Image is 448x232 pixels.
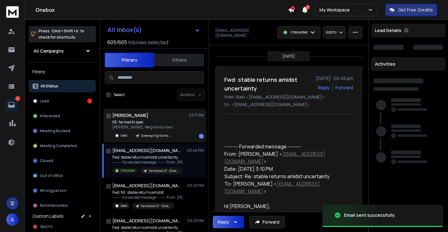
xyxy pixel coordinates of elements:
div: From: [PERSON_NAME] < > [224,150,348,165]
button: Not Interested [29,199,96,212]
button: Lead1 [29,95,96,107]
p: Fwd: stable returns amidst uncertainty [112,155,187,160]
h1: [PERSON_NAME] [112,112,148,118]
div: Email sent successfully. [344,212,396,218]
h3: Inboxes selected [128,39,168,46]
h3: Custom Labels [32,213,63,219]
p: Lead [40,99,49,104]
p: Farmland LP - Direct Channel - Rani [141,204,171,208]
p: RE: farmed to spec [112,120,175,125]
div: Forward [335,85,353,91]
p: Interested [120,168,135,173]
p: Closed [40,158,53,163]
button: Wrong person [29,184,96,197]
button: All Inbox(s) [102,24,205,36]
h1: Fwd: stable returns amidst uncertainty [224,75,312,93]
p: Fwd: RE: stable returns amidst [112,190,187,195]
button: Reply [318,85,330,91]
p: Meeting Completed [40,143,77,148]
button: Get Free Credits [385,4,437,16]
p: Wrong person [40,188,67,193]
img: logo [6,6,19,18]
p: Add to [326,30,336,35]
div: Reply [218,219,229,225]
p: [PERSON_NAME], We grow our own [112,125,175,130]
h1: All Campaigns [34,48,64,54]
p: [DATE] [282,54,295,59]
button: Others [154,53,204,67]
button: Interested [29,110,96,122]
span: 2 [306,5,310,9]
h1: [EMAIL_ADDRESS][DOMAIN_NAME] [112,147,181,154]
p: [DATE] : 03:45 pm [316,75,353,81]
button: Closed [29,155,96,167]
p: Fwd: stable returns amidst uncertainty [112,225,187,230]
button: Meeting Booked [29,125,96,137]
p: Interested [291,30,308,35]
p: from: Rani <[EMAIL_ADDRESS][DOMAIN_NAME]> [224,94,353,100]
div: ---------- Forwarded message --------- [224,143,348,150]
button: Meeting Completed [29,140,96,152]
span: Cmd + Shift + k [51,27,79,35]
p: Lead [120,203,127,208]
h1: Onebox [35,6,288,14]
div: 1 [87,99,92,104]
a: 1 [5,99,18,111]
h1: [EMAIL_ADDRESS][DOMAIN_NAME] [112,183,181,189]
p: 1 [15,96,20,101]
button: All Campaigns [29,45,96,57]
button: A [6,213,19,226]
button: Primary [105,53,154,67]
button: Reply [213,216,244,228]
label: Select [114,92,125,97]
p: Lead [120,133,127,138]
p: Get Free Credits [398,7,433,13]
button: All Status [29,80,96,92]
h1: [EMAIL_ADDRESS][DOMAIN_NAME] [112,218,181,224]
p: Interested [40,114,60,118]
h3: Filters [29,67,96,76]
span: 605 / 605 [107,39,127,46]
p: All Status [40,84,58,89]
p: Farmland LP - Direct Channel - Rani [149,169,179,173]
span: Bad Fit [40,224,53,229]
p: 03:46 PM [187,148,204,153]
p: 03:03 PM [187,183,204,188]
h1: All Inbox(s) [107,27,142,33]
div: Activities [371,57,446,71]
div: 1 [199,134,204,139]
p: Meeting Booked [40,128,70,133]
p: to: <[EMAIL_ADDRESS][DOMAIN_NAME]> [224,101,353,108]
button: Forward [249,216,285,228]
div: Date: [DATE] 3:10 PM [224,165,348,173]
p: Not Interested [40,203,68,208]
p: Greenspring Farms - [US_STATE] [141,133,171,138]
p: Lead Details [375,27,401,34]
div: Subject: Re: stable returns amidst uncertainty [224,173,348,180]
p: 03:03 PM [187,218,204,223]
button: Out of office [29,169,96,182]
p: ---------- Forwarded message --------- From: [PERSON_NAME] [112,195,187,200]
p: 03:17 PM [189,113,204,118]
p: Press to check for shortcuts. [39,28,84,40]
p: [EMAIL_ADDRESS][DOMAIN_NAME] [215,28,273,38]
p: My Workspace [320,7,352,13]
div: To: [PERSON_NAME] < > [224,180,348,195]
p: ---------- Forwarded message --------- From: [PERSON_NAME] [112,160,187,165]
p: Out of office [40,173,63,178]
